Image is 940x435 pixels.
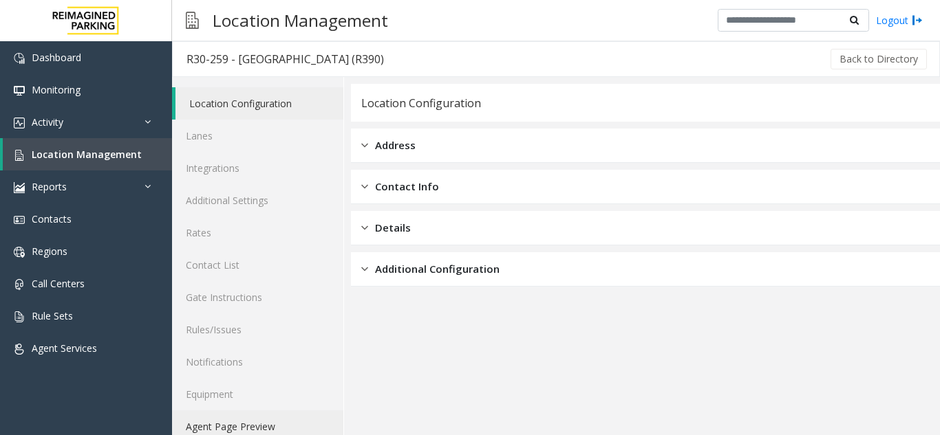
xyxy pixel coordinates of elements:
[14,214,25,225] img: 'icon'
[831,49,927,69] button: Back to Directory
[172,313,343,346] a: Rules/Issues
[14,150,25,161] img: 'icon'
[32,115,63,129] span: Activity
[172,216,343,249] a: Rates
[32,277,85,290] span: Call Centers
[361,179,368,194] img: closed
[361,261,368,277] img: closed
[375,220,411,236] span: Details
[361,94,481,112] div: Location Configuration
[14,247,25,258] img: 'icon'
[186,50,384,68] div: R30-259 - [GEOGRAPHIC_DATA] (R390)
[172,346,343,378] a: Notifications
[3,138,172,170] a: Location Management
[32,342,97,355] span: Agent Services
[14,53,25,64] img: 'icon'
[14,344,25,355] img: 'icon'
[876,13,923,27] a: Logout
[375,261,500,277] span: Additional Configuration
[172,120,343,152] a: Lanes
[14,85,25,96] img: 'icon'
[14,279,25,290] img: 'icon'
[172,184,343,216] a: Additional Settings
[186,3,199,37] img: pageIcon
[14,118,25,129] img: 'icon'
[361,137,368,153] img: closed
[172,152,343,184] a: Integrations
[172,249,343,281] a: Contact List
[172,378,343,410] a: Equipment
[32,51,81,64] span: Dashboard
[32,83,81,96] span: Monitoring
[32,309,73,322] span: Rule Sets
[32,245,67,258] span: Regions
[206,3,395,37] h3: Location Management
[361,220,368,236] img: closed
[32,212,72,225] span: Contacts
[32,180,67,193] span: Reports
[175,87,343,120] a: Location Configuration
[375,179,439,194] span: Contact Info
[32,148,142,161] span: Location Management
[14,311,25,322] img: 'icon'
[375,137,416,153] span: Address
[912,13,923,27] img: logout
[172,281,343,313] a: Gate Instructions
[14,182,25,193] img: 'icon'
